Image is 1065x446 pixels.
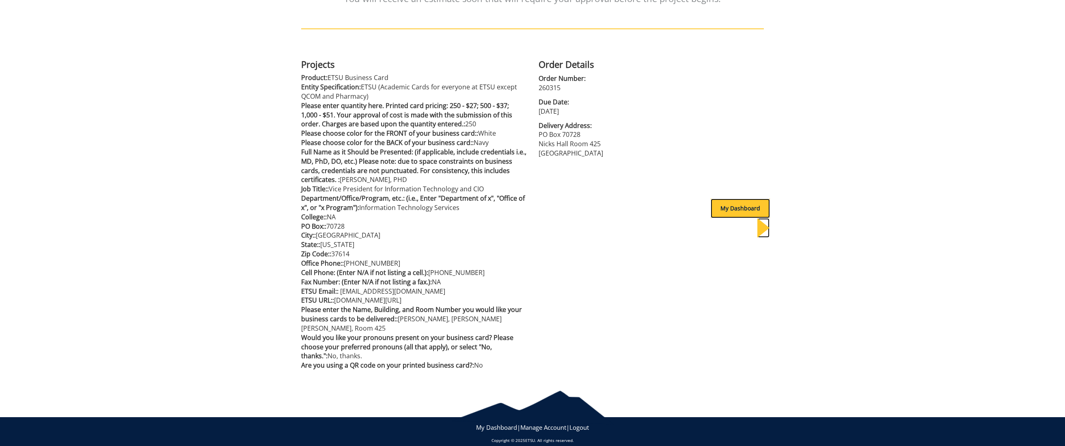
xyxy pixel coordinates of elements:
[301,259,526,268] p: [PHONE_NUMBER]
[569,423,589,431] a: Logout
[301,59,526,69] h4: Projects
[301,268,526,277] p: [PHONE_NUMBER]
[301,333,513,361] span: Would you like your pronouns present on your business card? Please choose your preferred pronouns...
[301,101,526,129] p: 250
[301,129,526,138] p: White
[301,222,326,231] span: PO Box::
[301,184,329,193] span: Job Title::
[539,130,764,139] p: PO Box 70728
[520,423,566,431] a: Manage Account
[539,149,764,158] p: [GEOGRAPHIC_DATA]
[539,121,764,130] span: Delivery Address:
[301,101,512,129] span: Please enter quantity here. Printed card pricing: 250 - $27; 500 - $37; 1,000 - $51. Your approva...
[525,437,535,443] a: ETSU
[301,361,474,370] span: Are you using a QR code on your printed business card?:
[301,184,526,194] p: Vice President for Information Technology and CIO
[301,73,328,82] span: Product:
[301,147,526,184] span: Full Name as it Should be Presented: (if applicable, include credentials i.e., MD, PhD, DO, etc.)...
[301,231,526,240] p: [GEOGRAPHIC_DATA]
[301,240,320,249] span: State::
[711,204,770,212] a: My Dashboard
[301,82,361,91] span: Entity Specification:
[301,73,526,82] p: ETSU Business Card
[539,97,764,107] span: Due Date:
[301,231,316,240] span: City::
[539,59,764,69] h4: Order Details
[539,107,764,116] p: [DATE]
[539,83,764,93] p: 260315
[301,287,338,296] span: ETSU Email::
[301,333,526,361] p: No, thanks.
[539,74,764,83] span: Order Number:
[301,147,526,184] p: [PERSON_NAME], PHD
[301,138,526,147] p: Navy
[301,296,334,305] span: ETSU URL::
[301,287,526,296] p: [EMAIL_ADDRESS][DOMAIN_NAME]
[301,277,526,287] p: NA
[301,194,525,212] span: Department/Office/Program, etc.: (i.e., Enter "Department of x", "Office of x", or "x Program"):
[301,222,526,231] p: 70728
[301,138,474,147] span: Please choose color for the BACK of your business card::
[301,361,526,370] p: No
[301,212,526,222] p: NA
[301,82,526,101] p: ETSU (Academic Cards for everyone at ETSU except QCOM and Pharmacy)
[301,194,526,212] p: Information Technology Services
[301,212,327,221] span: College::
[301,249,331,258] span: Zip Code::
[301,305,526,333] p: [PERSON_NAME], [PERSON_NAME] [PERSON_NAME], Room 425
[301,129,478,138] span: Please choose color for the FRONT of your business card::
[301,259,344,268] span: Office Phone::
[301,268,428,277] span: Cell Phone: (Enter N/A if not listing a cell.):
[301,240,526,249] p: [US_STATE]
[711,199,770,218] div: My Dashboard
[301,277,432,286] span: Fax Number: (Enter N/A if not listing a fax.):
[539,139,764,149] p: Nicks Hall Room 425
[301,296,526,305] p: [DOMAIN_NAME][URL]
[301,249,526,259] p: 37614
[301,305,522,323] span: Please enter the Name, Building, and Room Number you would like your business cards to be deliver...
[476,423,517,431] a: My Dashboard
